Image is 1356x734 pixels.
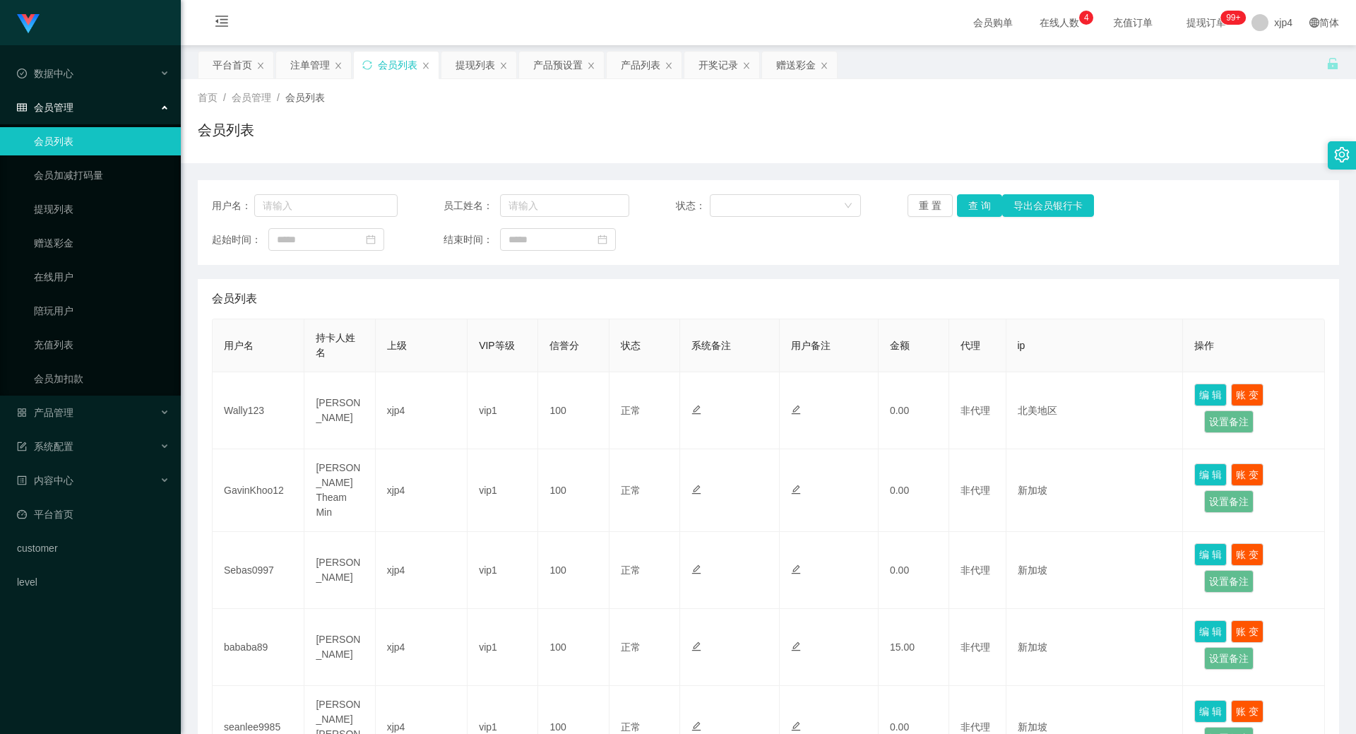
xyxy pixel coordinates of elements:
[621,405,641,416] span: 正常
[538,609,609,686] td: 100
[213,532,304,609] td: Sebas0997
[1179,18,1233,28] span: 提现订单
[961,405,990,416] span: 非代理
[538,372,609,449] td: 100
[376,532,468,609] td: xjp4
[1084,11,1089,25] p: 4
[587,61,595,70] i: 图标: close
[961,485,990,496] span: 非代理
[34,127,169,155] a: 会员列表
[533,52,583,78] div: 产品预设置
[468,449,538,532] td: vip1
[444,199,500,213] span: 员工姓名：
[698,52,738,78] div: 开奖记录
[232,92,271,103] span: 会员管理
[1231,543,1263,566] button: 账 变
[597,235,607,244] i: 图标: calendar
[366,235,376,244] i: 图标: calendar
[621,564,641,576] span: 正常
[212,232,268,247] span: 起始时间：
[1309,18,1319,28] i: 图标: global
[17,534,169,562] a: customer
[479,340,515,351] span: VIP等级
[34,161,169,189] a: 会员加减打码量
[277,92,280,103] span: /
[791,405,801,415] i: 图标: edit
[957,194,1002,217] button: 查 询
[198,1,246,46] i: 图标: menu-fold
[538,532,609,609] td: 100
[34,229,169,257] a: 赠送彩金
[499,61,508,70] i: 图标: close
[1194,340,1214,351] span: 操作
[1204,490,1254,513] button: 设置备注
[1194,543,1227,566] button: 编 辑
[378,52,417,78] div: 会员列表
[376,449,468,532] td: xjp4
[1231,384,1263,406] button: 账 变
[1334,147,1350,162] i: 图标: setting
[549,340,579,351] span: 信誉分
[334,61,343,70] i: 图标: close
[742,61,751,70] i: 图标: close
[290,52,330,78] div: 注单管理
[34,195,169,223] a: 提现列表
[791,485,801,495] i: 图标: edit
[34,365,169,393] a: 会员加扣款
[621,721,641,733] span: 正常
[844,201,852,211] i: 图标: down
[500,194,629,217] input: 请输入
[621,340,641,351] span: 状态
[791,721,801,731] i: 图标: edit
[17,69,27,78] i: 图标: check-circle-o
[362,60,372,70] i: 图标: sync
[890,340,910,351] span: 金额
[17,500,169,528] a: 图标: dashboard平台首页
[213,449,304,532] td: GavinKhoo12
[456,52,495,78] div: 提现列表
[444,232,500,247] span: 结束时间：
[17,475,27,485] i: 图标: profile
[1204,570,1254,593] button: 设置备注
[1033,18,1086,28] span: 在线人数
[285,92,325,103] span: 会员列表
[468,532,538,609] td: vip1
[17,442,27,451] i: 图标: form
[213,609,304,686] td: bababa89
[304,532,375,609] td: [PERSON_NAME]
[422,61,430,70] i: 图标: close
[34,331,169,359] a: 充值列表
[621,52,660,78] div: 产品列表
[17,407,73,418] span: 产品管理
[691,485,701,495] i: 图标: edit
[468,609,538,686] td: vip1
[961,564,990,576] span: 非代理
[1326,57,1339,70] i: 图标: unlock
[213,372,304,449] td: Wally123
[691,340,731,351] span: 系统备注
[17,102,27,112] i: 图标: table
[304,449,375,532] td: [PERSON_NAME] Theam Min
[1079,11,1093,25] sup: 4
[1231,620,1263,643] button: 账 变
[213,52,252,78] div: 平台首页
[791,564,801,574] i: 图标: edit
[691,564,701,574] i: 图标: edit
[1106,18,1160,28] span: 充值订单
[17,68,73,79] span: 数据中心
[1194,700,1227,723] button: 编 辑
[820,61,828,70] i: 图标: close
[961,340,980,351] span: 代理
[621,641,641,653] span: 正常
[1002,194,1094,217] button: 导出会员银行卡
[691,641,701,651] i: 图标: edit
[1006,449,1184,532] td: 新加坡
[1231,463,1263,486] button: 账 变
[1006,609,1184,686] td: 新加坡
[538,449,609,532] td: 100
[1018,340,1025,351] span: ip
[1194,620,1227,643] button: 编 辑
[961,721,990,733] span: 非代理
[676,199,710,213] span: 状态：
[1194,384,1227,406] button: 编 辑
